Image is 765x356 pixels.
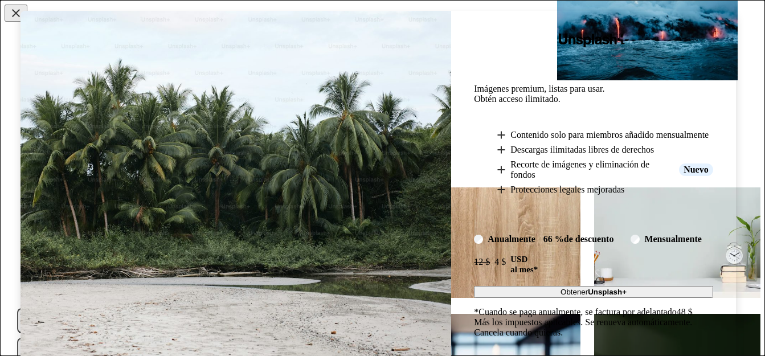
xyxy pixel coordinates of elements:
[588,288,627,296] strong: Unsplash+
[631,235,640,244] input: mensualmente
[540,231,617,247] div: 66 % de descuento
[474,307,713,338] div: *Cuando se paga anualmente, se factura por adelantado 48 $ Más los impuestos aplicables. Se renue...
[510,254,538,264] span: USD
[497,145,713,155] li: Descargas ilimitadas libres de derechos
[497,130,713,140] li: Contenido solo para miembros añadido mensualmente
[474,252,506,272] div: 4 $
[679,163,713,176] span: Nuevo
[474,257,490,267] span: 12 $
[497,185,713,195] li: Protecciones legales mejoradas
[510,264,538,275] span: al mes *
[474,235,483,244] input: anualmente66 %de descuento
[474,286,713,298] button: ObtenerUnsplash+
[474,84,713,104] h2: Imágenes premium, listas para usar. Obtén acceso ilimitado.
[497,159,713,180] li: Recorte de imágenes y eliminación de fondos
[644,234,701,244] div: mensualmente
[488,234,535,244] div: anualmente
